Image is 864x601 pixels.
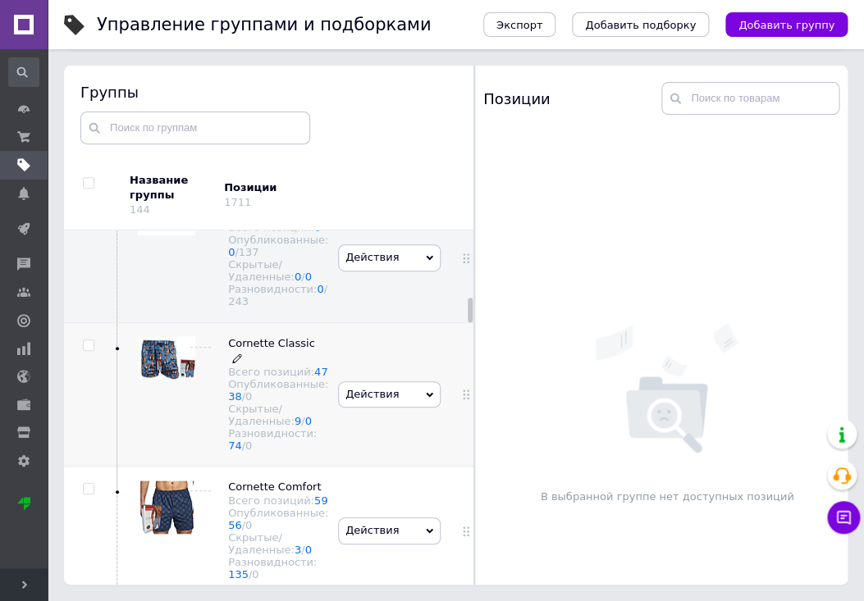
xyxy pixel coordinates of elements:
span: / [242,390,253,403]
p: В выбранной группе нет доступных позиций [483,489,851,504]
a: 0 [228,246,235,258]
span: Действия [345,388,399,400]
a: 135 [228,568,249,581]
span: / [301,544,312,556]
a: 47 [314,366,328,378]
a: 0 [305,415,312,427]
div: 1711 [224,196,251,208]
input: Поиск по группам [80,112,310,144]
a: 0 [295,271,301,283]
div: 137 [239,246,259,258]
img: Cornette Comfort [138,480,195,534]
span: Cornette Comfort [228,480,321,493]
button: Добавить подборку [572,12,709,37]
a: 3 [295,544,301,556]
span: Экспорт [496,19,542,31]
a: Редактировать [232,351,242,366]
div: 0 [252,568,258,581]
span: / [242,519,253,531]
div: 0 [245,439,252,452]
button: Добавить группу [725,12,848,37]
span: Добавить подборку [585,19,696,31]
button: Экспорт [483,12,555,37]
span: Действия [345,524,399,536]
div: Опубликованные: [228,378,328,403]
span: Добавить группу [738,19,834,31]
div: Разновидности: [228,283,328,307]
img: Cornette Classic [138,336,195,379]
a: 38 [228,390,242,403]
h1: Управление группами и подборками [97,15,431,34]
span: / [228,283,327,307]
span: Cornette Classic [228,337,315,349]
div: Позиции [224,180,363,195]
div: Скрытые/Удаленные: [228,403,328,427]
a: 0 [305,271,312,283]
div: Скрытые/Удаленные: [228,531,328,556]
div: 0 [245,519,252,531]
a: 9 [295,415,301,427]
div: Группы [80,82,458,102]
div: Позиции [483,82,661,115]
div: Опубликованные: [228,507,328,531]
input: Поиск по товарам [661,82,839,115]
span: / [249,568,259,581]
span: Действия [345,251,399,263]
span: / [301,415,312,427]
div: 243 [228,295,249,307]
div: 144 [130,203,150,216]
div: Всего позиций: [228,366,328,378]
a: 59 [314,494,328,507]
div: 0 [245,390,252,403]
div: Опубликованные: [228,234,328,258]
div: Разновидности: [228,427,328,452]
a: 0 [305,544,312,556]
div: Разновидности: [228,556,328,581]
span: / [235,246,258,258]
div: Название группы [130,173,212,203]
button: Чат с покупателем [827,501,860,534]
a: 0 [317,283,323,295]
a: 74 [228,439,242,452]
a: 56 [228,519,242,531]
span: / [242,439,253,452]
span: / [301,271,312,283]
div: Всего позиций: [228,494,328,507]
div: Скрытые/Удаленные: [228,258,328,283]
